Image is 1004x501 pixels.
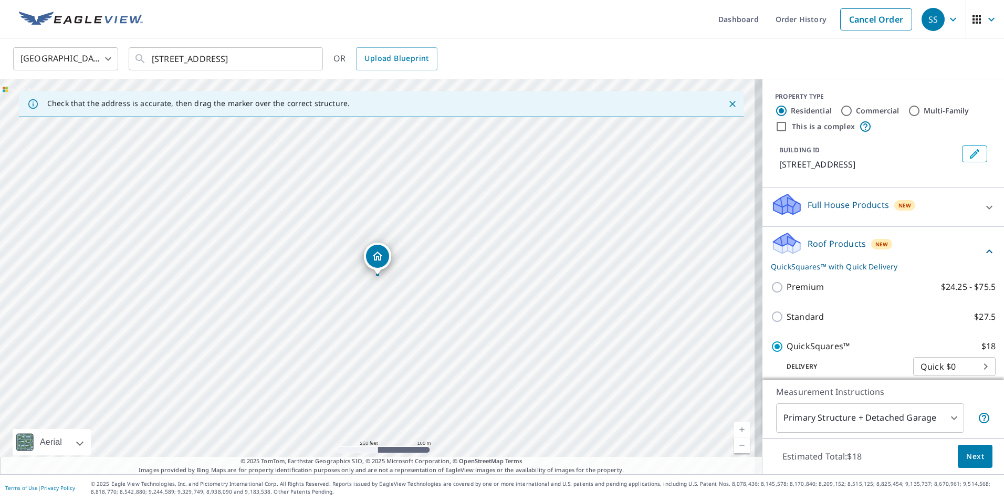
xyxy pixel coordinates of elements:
label: Multi-Family [924,106,969,116]
a: Privacy Policy [41,484,75,492]
span: Upload Blueprint [364,52,428,65]
div: OR [333,47,437,70]
div: PROPERTY TYPE [775,92,991,101]
p: $27.5 [974,310,996,323]
p: Measurement Instructions [776,385,990,398]
p: © 2025 Eagle View Technologies, Inc. and Pictometry International Corp. All Rights Reserved. Repo... [91,480,999,496]
a: Terms [505,457,522,465]
span: © 2025 TomTom, Earthstar Geographics SIO, © 2025 Microsoft Corporation, © [240,457,522,466]
p: [STREET_ADDRESS] [779,158,958,171]
p: QuickSquares™ [787,340,850,353]
div: SS [922,8,945,31]
p: Premium [787,280,824,294]
div: Dropped pin, building 1, Residential property, 13673 S Hilltop Rd Yuma, AZ 85365 [364,243,391,275]
a: Terms of Use [5,484,38,492]
a: Current Level 17, Zoom Out [734,437,750,453]
input: Search by address or latitude-longitude [152,44,301,74]
p: Estimated Total: $18 [774,445,870,468]
div: [GEOGRAPHIC_DATA] [13,44,118,74]
span: Your report will include the primary structure and a detached garage if one exists. [978,412,990,424]
p: Standard [787,310,824,323]
button: Next [958,445,992,468]
label: Residential [791,106,832,116]
p: $18 [981,340,996,353]
p: | [5,485,75,491]
div: Full House ProductsNew [771,192,996,222]
a: Current Level 17, Zoom In [734,422,750,437]
p: $24.25 - $75.5 [941,280,996,294]
label: Commercial [856,106,900,116]
span: New [898,201,912,210]
p: Check that the address is accurate, then drag the marker over the correct structure. [47,99,350,108]
a: Cancel Order [840,8,912,30]
div: Aerial [37,429,65,455]
a: Upload Blueprint [356,47,437,70]
div: Primary Structure + Detached Garage [776,403,964,433]
p: Full House Products [808,199,889,211]
div: Roof ProductsNewQuickSquares™ with Quick Delivery [771,231,996,272]
span: New [875,240,888,248]
p: QuickSquares™ with Quick Delivery [771,261,983,272]
a: OpenStreetMap [459,457,503,465]
p: Roof Products [808,237,866,250]
button: Close [726,97,739,111]
img: EV Logo [19,12,143,27]
button: Edit building 1 [962,145,987,162]
span: Next [966,450,984,463]
div: Quick $0 [913,352,996,381]
p: BUILDING ID [779,145,820,154]
p: Delivery [771,362,913,371]
div: Aerial [13,429,91,455]
label: This is a complex [792,121,855,132]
